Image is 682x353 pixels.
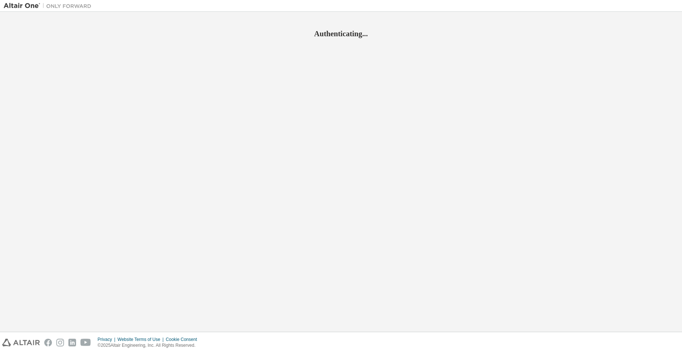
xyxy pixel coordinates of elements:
div: Website Terms of Use [117,337,166,342]
img: Altair One [4,2,95,10]
img: facebook.svg [44,339,52,346]
img: youtube.svg [80,339,91,346]
img: instagram.svg [56,339,64,346]
h2: Authenticating... [4,29,678,38]
div: Cookie Consent [166,337,201,342]
img: altair_logo.svg [2,339,40,346]
div: Privacy [98,337,117,342]
img: linkedin.svg [68,339,76,346]
p: © 2025 Altair Engineering, Inc. All Rights Reserved. [98,342,201,349]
